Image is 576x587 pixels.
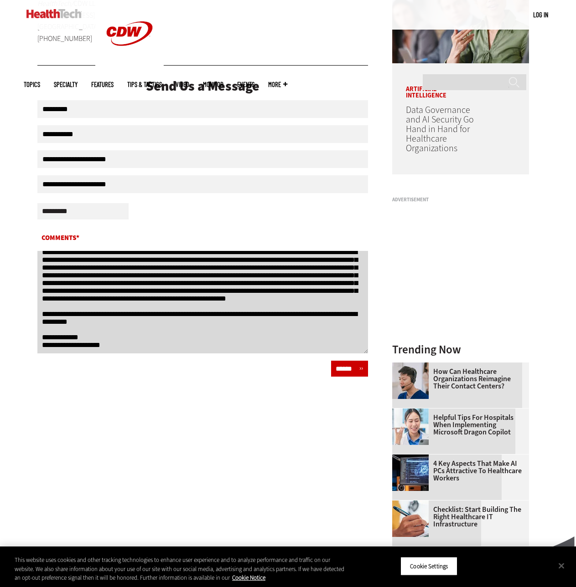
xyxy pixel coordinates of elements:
[392,460,524,482] a: 4 Key Aspects That Make AI PCs Attractive to Healthcare Workers
[392,500,433,508] a: Person with a clipboard checking a list
[176,81,189,88] a: Video
[54,81,78,88] span: Specialty
[392,344,529,355] h3: Trending Now
[24,81,40,88] span: Topics
[37,232,368,247] label: Comments*
[392,362,429,399] img: Healthcare contact center
[400,556,457,576] button: Cookie Settings
[392,368,524,390] a: How Can Healthcare Organizations Reimagine Their Contact Centers?
[392,454,433,462] a: Desktop monitor with brain AI concept
[533,10,548,19] a: Log in
[392,408,433,416] a: Doctor using phone to dictate to tablet
[392,72,488,99] p: Artificial Intelligence
[392,408,429,445] img: Doctor using phone to dictate to tablet
[127,81,162,88] a: Tips & Tactics
[392,500,429,537] img: Person with a clipboard checking a list
[392,197,529,202] h3: Advertisement
[551,556,571,576] button: Close
[203,81,223,88] a: MonITor
[95,60,164,70] a: CDW
[91,81,114,88] a: Features
[406,104,474,154] a: Data Governance and AI Security Go Hand in Hand for Healthcare Organizations
[268,81,287,88] span: More
[392,206,529,320] iframe: advertisement
[237,81,254,88] a: Events
[392,506,524,528] a: Checklist: Start Building the Right Healthcare IT Infrastructure
[26,9,82,18] img: Home
[533,10,548,20] div: User menu
[15,556,346,582] div: This website uses cookies and other tracking technologies to enhance user experience and to analy...
[392,454,429,491] img: Desktop monitor with brain AI concept
[392,414,524,436] a: Helpful Tips for Hospitals When Implementing Microsoft Dragon Copilot
[392,362,433,370] a: Healthcare contact center
[232,574,265,582] a: More information about your privacy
